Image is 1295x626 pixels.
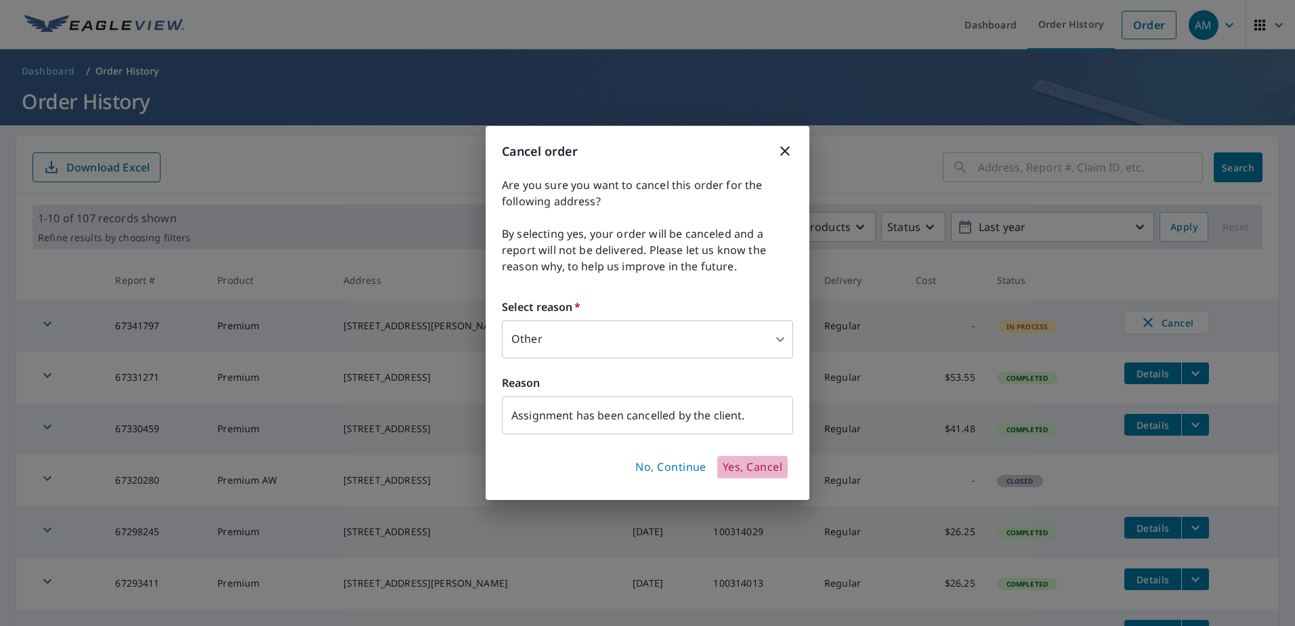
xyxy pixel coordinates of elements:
[723,460,782,475] span: Yes, Cancel
[502,299,793,315] label: Select reason
[630,456,712,479] button: No, Continue
[717,456,788,479] button: Yes, Cancel
[502,177,793,209] span: Are you sure you want to cancel this order for the following address?
[635,460,706,475] span: No, Continue
[502,375,793,391] label: Reason
[502,226,793,274] span: By selecting yes, your order will be canceled and a report will not be delivered. Please let us k...
[502,320,793,358] div: Other
[502,142,793,161] h3: Cancel order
